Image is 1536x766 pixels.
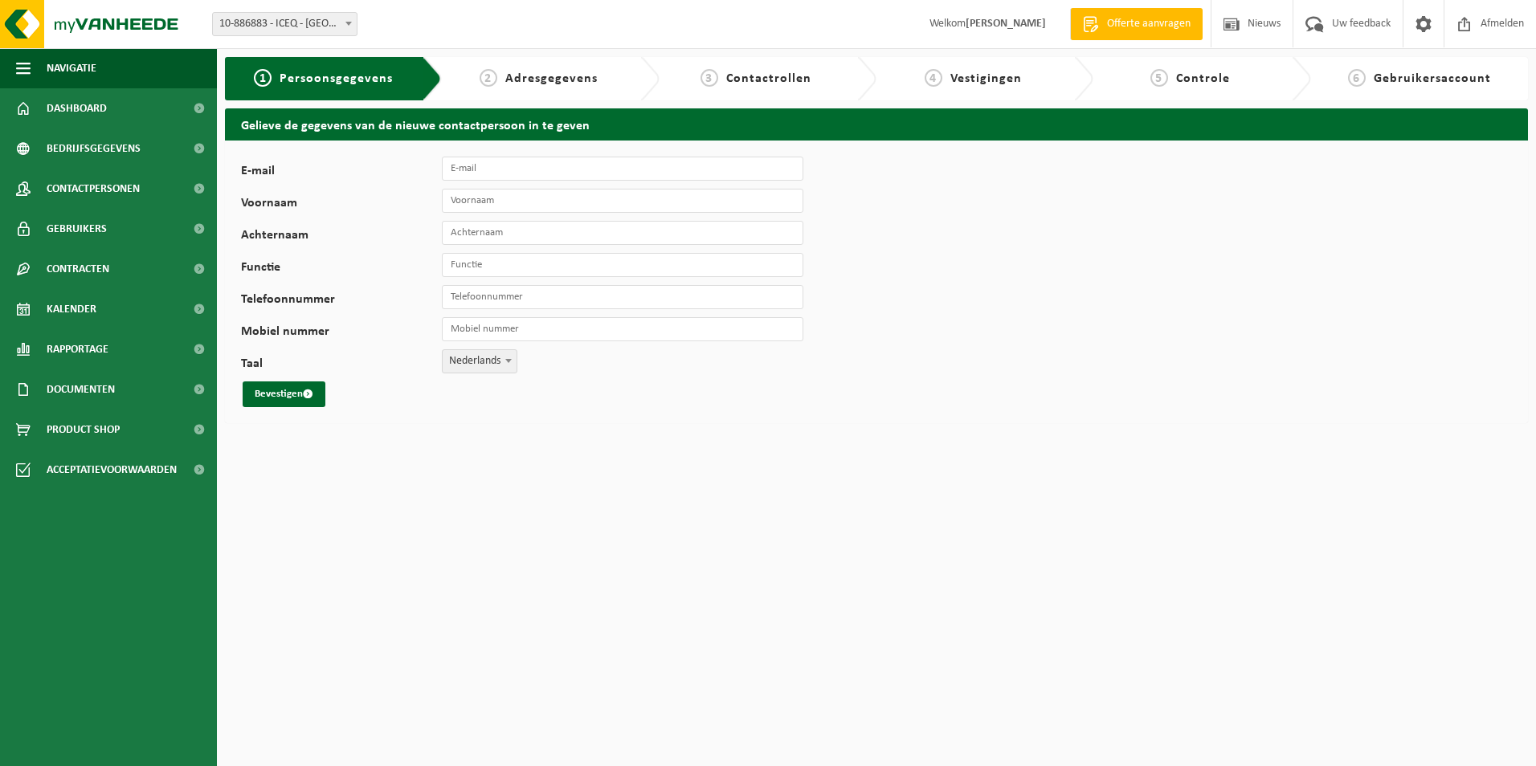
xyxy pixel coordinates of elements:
input: E-mail [442,157,803,181]
button: Bevestigen [243,381,325,407]
label: Functie [241,261,442,277]
span: Offerte aanvragen [1103,16,1195,32]
span: Nederlands [443,350,517,373]
h2: Gelieve de gegevens van de nieuwe contactpersoon in te geven [225,108,1528,140]
span: 10-886883 - ICEQ - ESSEN [212,12,357,36]
span: Gebruikersaccount [1374,72,1491,85]
span: Contactpersonen [47,169,140,209]
span: Contracten [47,249,109,289]
label: Telefoonnummer [241,293,442,309]
strong: [PERSON_NAME] [966,18,1046,30]
span: Acceptatievoorwaarden [47,450,177,490]
label: Achternaam [241,229,442,245]
span: 5 [1150,69,1168,87]
input: Achternaam [442,221,803,245]
span: Adresgegevens [505,72,598,85]
span: Bedrijfsgegevens [47,128,141,169]
input: Functie [442,253,803,277]
a: Offerte aanvragen [1070,8,1203,40]
span: 6 [1348,69,1366,87]
label: Voornaam [241,197,442,213]
span: Dashboard [47,88,107,128]
span: Gebruikers [47,209,107,249]
span: Nederlands [442,349,517,373]
label: Mobiel nummer [241,325,442,341]
span: Vestigingen [950,72,1022,85]
span: 4 [925,69,942,87]
input: Telefoonnummer [442,285,803,309]
input: Voornaam [442,189,803,213]
span: Controle [1176,72,1230,85]
span: Contactrollen [726,72,811,85]
input: Mobiel nummer [442,317,803,341]
span: 10-886883 - ICEQ - ESSEN [213,13,357,35]
span: 1 [254,69,272,87]
label: E-mail [241,165,442,181]
span: Documenten [47,369,115,409]
span: 3 [701,69,718,87]
span: Product Shop [47,409,120,450]
span: Kalender [47,289,96,329]
span: Persoonsgegevens [280,72,393,85]
label: Taal [241,357,442,373]
span: Navigatie [47,48,96,88]
span: 2 [480,69,497,87]
span: Rapportage [47,329,108,369]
